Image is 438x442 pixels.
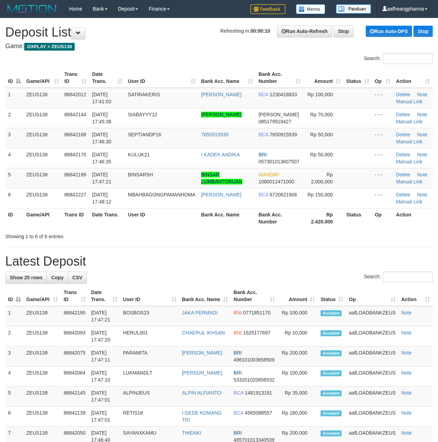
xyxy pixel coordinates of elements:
td: ZEUS138 [23,407,61,427]
td: - - - [372,108,393,128]
a: Manual Link [396,99,423,104]
th: Trans ID [62,208,89,228]
td: [DATE] 17:47:11 [88,346,120,366]
label: Search: [364,272,433,282]
a: I KADEK ANDIKA [201,152,240,157]
span: Copy 4565088557 to clipboard [245,410,272,416]
span: [DATE] 17:46:35 [92,152,112,164]
a: Note [401,390,412,396]
a: Delete [396,172,410,177]
a: Delete [396,92,410,97]
td: 86842139 [61,407,88,427]
span: Copy 0771851170 to clipboard [243,310,270,316]
span: BRI [258,152,267,157]
td: - - - [372,128,393,148]
span: CSV [72,275,82,280]
td: Rp 200,000 [278,346,318,366]
td: ZEUS138 [23,306,61,326]
span: BCA [258,132,268,137]
a: Note [417,172,427,177]
span: 86842199 [65,172,86,177]
td: 86842093 [61,326,88,346]
a: Note [417,92,427,97]
span: Accepted [321,430,342,436]
a: [PERSON_NAME] [201,112,242,117]
span: BRI [234,350,242,356]
a: Note [401,330,412,336]
span: [DATE] 17:46:30 [92,132,112,144]
td: PARAMITA [120,346,179,366]
a: Stop [333,25,353,37]
a: Delete [396,192,410,197]
span: Copy 496101003658509 to clipboard [234,357,275,363]
a: Stop [413,26,433,37]
td: 6 [5,188,23,208]
td: 86842064 [61,366,88,386]
span: 86842012 [65,92,86,97]
td: Rp 35,000 [278,386,318,407]
span: Copy [51,275,63,280]
a: I GEDE KOMANG TRI [182,410,222,423]
a: JAKA PERMADI [182,310,218,316]
th: User ID: activate to sort column ascending [125,68,198,88]
th: Action: activate to sort column ascending [393,68,433,88]
td: Rp 100,000 [278,306,318,326]
span: Accepted [321,350,342,356]
td: 6 [5,407,23,427]
span: SEPTIANDP16 [128,132,161,137]
span: [DATE] 17:41:03 [92,92,112,104]
span: Copy 1625177697 to clipboard [243,330,270,336]
th: Amount: activate to sort column ascending [303,68,343,88]
a: Note [401,430,412,436]
a: ALPIN ALFIANTO [182,390,221,396]
td: HERUL001 [120,326,179,346]
a: Manual Link [396,199,423,204]
th: Bank Acc. Name: activate to sort column ascending [179,286,231,306]
a: Note [401,410,412,416]
span: Refreshing in: [220,28,270,34]
a: Manual Link [396,179,423,184]
a: Manual Link [396,119,423,124]
td: RETIS18 [120,407,179,427]
div: Showing 1 to 6 of 6 entries [5,230,177,240]
td: aafLOADBANKZEUS [346,386,398,407]
th: Game/API: activate to sort column ascending [23,286,61,306]
td: ZEUS138 [23,88,62,108]
span: Copy 1481913191 to clipboard [245,390,272,396]
span: Accepted [321,410,342,416]
span: Copy 1230418833 to clipboard [270,92,297,97]
td: 4 [5,366,23,386]
img: Button%20Memo.svg [296,4,325,14]
a: CHAERUL IKHSAN [182,330,225,336]
a: CSV [68,272,87,284]
img: MOTION_logo.png [5,4,59,14]
a: BINSAR LUMBANTORUAN [201,172,242,184]
th: Status: activate to sort column ascending [343,68,372,88]
td: ZEUS138 [23,128,62,148]
span: 86842227 [65,192,86,197]
th: Bank Acc. Number: activate to sort column ascending [231,286,278,306]
td: 1 [5,88,23,108]
td: aafLOADBANKZEUS [346,407,398,427]
th: ID: activate to sort column descending [5,68,23,88]
span: KULUK21 [128,152,150,157]
input: Search: [383,272,433,282]
span: Rp 50,000 [310,152,333,157]
span: OXPLAY > ZEUS138 [24,43,75,51]
td: 3 [5,128,23,148]
span: Rp 100,000 [308,92,333,97]
span: 86842144 [65,112,86,117]
td: 2 [5,108,23,128]
a: Manual Link [396,139,423,144]
span: [PERSON_NAME] [258,112,299,117]
span: Copy 533201020656532 to clipboard [234,377,275,383]
span: Accepted [321,310,342,316]
span: BNI [234,310,242,316]
th: Action [393,208,433,228]
th: Status: activate to sort column ascending [318,286,346,306]
td: [DATE] 17:47:01 [88,386,120,407]
span: Accepted [321,330,342,336]
a: Note [401,370,412,376]
a: Note [401,350,412,356]
th: Op [372,208,393,228]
